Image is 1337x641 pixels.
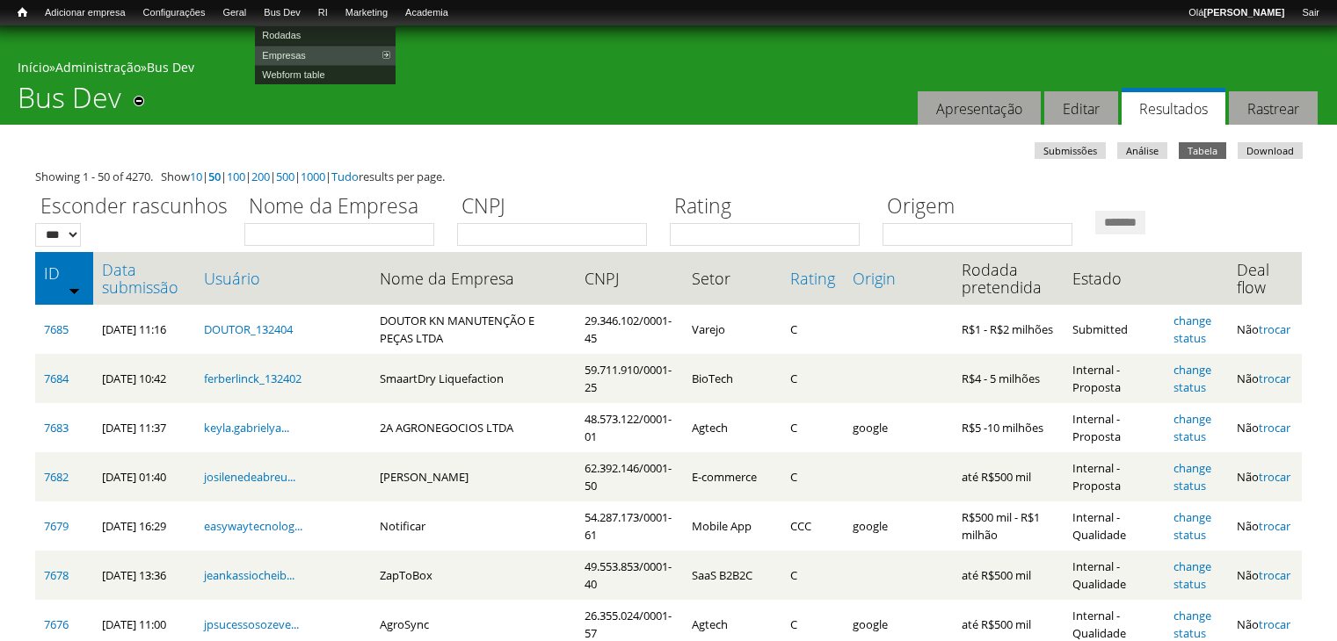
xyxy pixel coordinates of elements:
[309,4,337,22] a: RI
[1259,371,1290,386] a: trocar
[683,501,782,551] td: Mobile App
[1259,420,1290,436] a: trocar
[576,501,683,551] td: 54.287.173/0001-61
[204,616,299,632] a: jpsucessosozeve...
[918,91,1041,126] a: Apresentação
[781,354,844,403] td: C
[44,518,69,534] a: 7679
[371,305,576,354] td: DOUTOR KN MANUTENÇÃO E PEÇAS LTDA
[36,4,134,22] a: Adicionar empresa
[371,452,576,501] td: [PERSON_NAME]
[1238,142,1303,159] a: Download
[251,169,270,184] a: 200
[1259,567,1290,583] a: trocar
[371,551,576,600] td: ZapToBox
[1228,501,1302,551] td: Não
[1228,452,1302,501] td: Não
[781,551,844,600] td: C
[1229,91,1318,126] a: Rastrear
[93,305,195,354] td: [DATE] 11:16
[1064,354,1165,403] td: Internal - Proposta
[1035,142,1106,159] a: Submissões
[790,270,835,287] a: Rating
[214,4,255,22] a: Geral
[1064,551,1165,600] td: Internal - Qualidade
[44,469,69,485] a: 7682
[1228,403,1302,452] td: Não
[276,169,294,184] a: 500
[853,270,944,287] a: Origin
[576,252,683,305] th: CNPJ
[1174,313,1211,346] a: change status
[781,501,844,551] td: CCC
[1259,321,1290,337] a: trocar
[1174,362,1211,395] a: change status
[1064,252,1165,305] th: Estado
[1259,518,1290,534] a: trocar
[1293,4,1328,22] a: Sair
[204,518,302,534] a: easywaytecnolog...
[683,452,782,501] td: E-commerce
[781,403,844,452] td: C
[102,261,186,296] a: Data submissão
[396,4,457,22] a: Academia
[953,403,1064,452] td: R$5 -10 milhões
[781,305,844,354] td: C
[371,354,576,403] td: SmaartDry Liquefaction
[93,403,195,452] td: [DATE] 11:37
[204,469,295,485] a: josilenedeabreu...
[190,169,202,184] a: 10
[35,168,1302,185] div: Showing 1 - 50 of 4270. Show | | | | | | results per page.
[953,354,1064,403] td: R$4 - 5 milhões
[1259,469,1290,485] a: trocar
[204,420,289,436] a: keyla.gabrielya...
[1064,403,1165,452] td: Internal - Proposta
[953,551,1064,600] td: até R$500 mil
[208,169,221,184] a: 50
[1174,411,1211,444] a: change status
[147,59,194,76] a: Bus Dev
[93,452,195,501] td: [DATE] 01:40
[683,551,782,600] td: SaaS B2B2C
[204,567,294,583] a: jeankassiocheib...
[204,270,361,287] a: Usuário
[35,191,233,223] label: Esconder rascunhos
[844,501,953,551] td: google
[683,305,782,354] td: Varejo
[244,191,446,223] label: Nome da Empresa
[1064,501,1165,551] td: Internal - Qualidade
[44,420,69,436] a: 7683
[1179,142,1226,159] a: Tabela
[93,501,195,551] td: [DATE] 16:29
[670,191,871,223] label: Rating
[953,305,1064,354] td: R$1 - R$2 milhões
[204,321,293,337] a: DOUTOR_132404
[1259,616,1290,632] a: trocar
[781,452,844,501] td: C
[371,252,576,305] th: Nome da Empresa
[371,403,576,452] td: 2A AGRONEGOCIOS LTDA
[93,354,195,403] td: [DATE] 10:42
[44,616,69,632] a: 7676
[301,169,325,184] a: 1000
[576,305,683,354] td: 29.346.102/0001-45
[255,4,309,22] a: Bus Dev
[1180,4,1293,22] a: Olá[PERSON_NAME]
[1044,91,1118,126] a: Editar
[1228,305,1302,354] td: Não
[844,403,953,452] td: google
[134,4,214,22] a: Configurações
[576,452,683,501] td: 62.392.146/0001-50
[371,501,576,551] td: Notificar
[953,501,1064,551] td: R$500 mil - R$1 milhão
[44,321,69,337] a: 7685
[1064,305,1165,354] td: Submitted
[44,371,69,386] a: 7684
[93,551,195,600] td: [DATE] 13:36
[683,252,782,305] th: Setor
[576,403,683,452] td: 48.573.122/0001-01
[331,169,359,184] a: Tudo
[55,59,141,76] a: Administração
[69,284,80,296] img: ordem crescente
[44,264,84,282] a: ID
